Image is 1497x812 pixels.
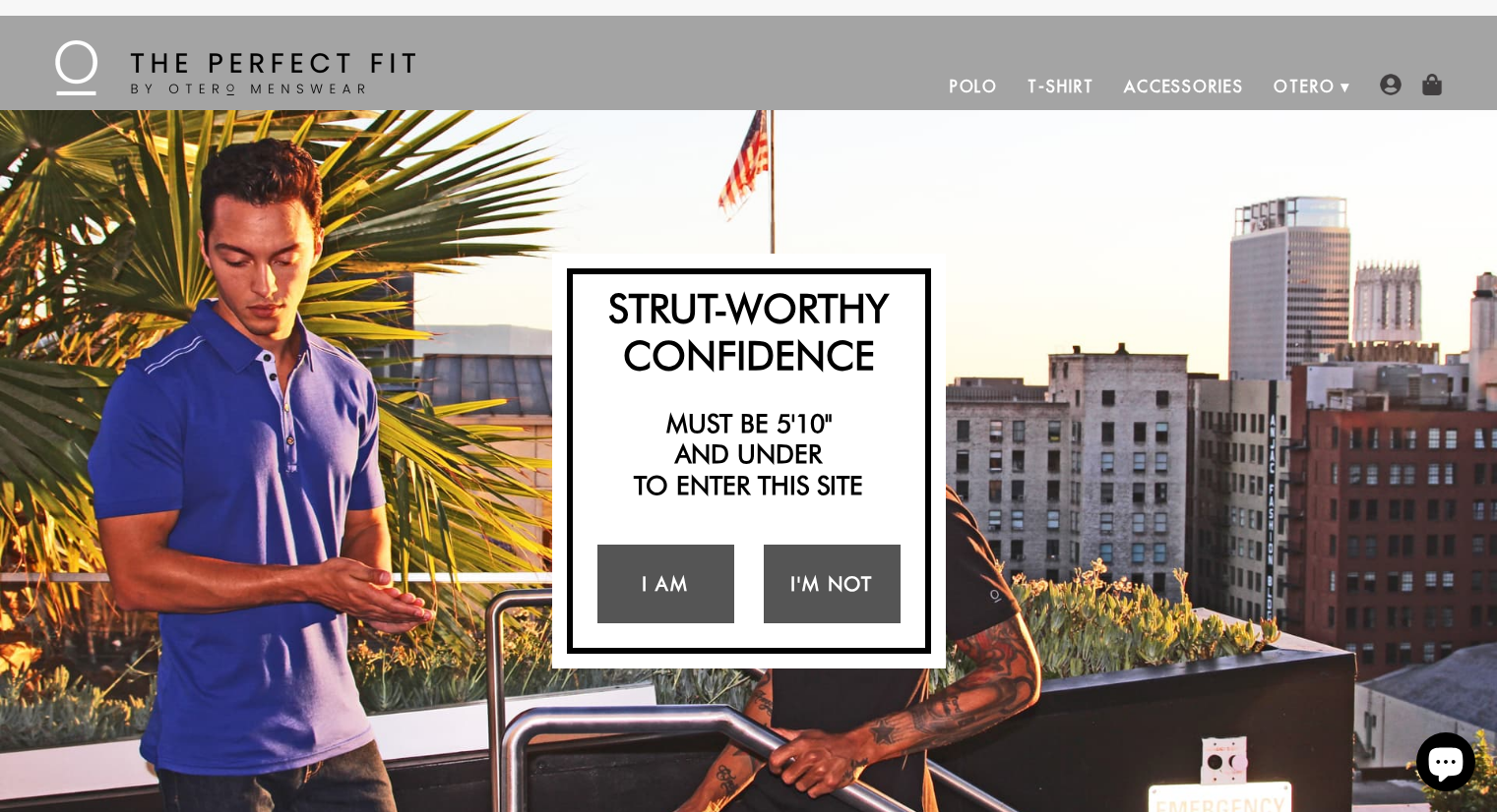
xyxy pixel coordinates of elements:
a: Polo [935,63,1014,110]
a: T-Shirt [1013,63,1108,110]
a: Accessories [1109,63,1259,110]
img: shopping-bag-icon.png [1421,74,1443,95]
a: I Am [597,545,734,623]
a: Otero [1259,63,1350,110]
img: The Perfect Fit - by Otero Menswear - Logo [55,40,415,95]
h2: Strut-Worthy Confidence [583,284,915,378]
img: user-account-icon.png [1380,74,1402,95]
a: I'm Not [764,545,901,623]
h2: Must be 5'10" and under to enter this site [583,408,915,500]
inbox-online-store-chat: Shopify online store chat [1410,732,1481,796]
